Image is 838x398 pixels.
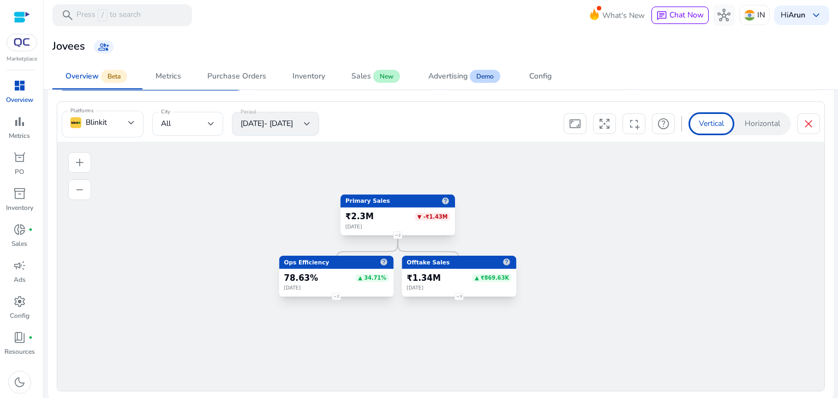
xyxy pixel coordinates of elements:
[757,5,765,25] p: IN
[788,10,805,20] b: Arun
[407,273,441,282] div: ₹1.34M
[470,70,500,83] span: Demo
[13,115,26,128] span: bar_chart
[241,108,256,116] mat-label: Period
[28,227,33,232] span: fiber_manual_record
[781,11,805,19] p: Hi
[73,156,86,169] span: add
[161,108,170,116] mat-label: City
[651,7,709,24] button: chatChat Now
[744,10,755,21] img: in.svg
[13,151,26,164] span: orders
[810,9,823,22] span: keyboard_arrow_down
[15,167,24,177] p: PO
[657,117,670,130] span: help
[292,73,325,80] div: Inventory
[502,256,511,268] i: help
[345,212,374,221] div: ₹2.3M
[6,95,33,105] p: Overview
[351,73,371,80] div: Sales
[13,223,26,236] span: donut_small
[284,285,301,291] span: [DATE]
[13,259,26,272] span: campaign
[284,259,330,266] span: Ops Efficiency
[669,10,704,20] span: Chat Now
[598,117,611,130] span: arrows_output
[11,239,27,249] p: Sales
[415,212,450,220] div: ▼ -₹1.43M
[10,311,29,321] p: Config
[656,10,667,21] span: chat
[9,131,30,141] p: Metrics
[745,118,780,129] p: Horizontal
[284,273,318,282] div: 78.63%
[207,73,266,80] div: Purchase Orders
[407,259,450,266] span: Offtake Sales
[13,376,26,389] span: dark_mode
[70,117,128,129] div: Blinkit
[717,9,731,22] span: hub
[94,40,113,53] a: group_add
[407,285,423,291] span: [DATE]
[73,183,86,196] span: check_indeterminate_small
[373,70,400,83] span: New
[28,335,33,340] span: fiber_manual_record
[13,331,26,344] span: book_4
[568,117,582,130] span: aspect_ratio
[98,41,109,52] span: group_add
[713,4,735,26] button: hub
[602,6,645,25] span: What's New
[345,195,450,207] div: Primary Sales
[356,274,389,281] div: ▲ 34.71%
[52,40,85,53] h3: Jovees
[13,79,26,92] span: dashboard
[529,73,552,80] div: Config
[428,73,468,80] div: Advertising
[13,187,26,200] span: inventory_2
[627,117,641,130] span: screenshot_region
[441,195,450,207] i: help
[12,38,32,47] img: QC-logo.svg
[699,118,724,129] p: Vertical
[380,256,388,268] i: help
[101,70,127,83] span: Beta
[98,9,107,21] span: /
[345,224,362,230] span: [DATE]
[70,107,93,114] mat-label: Platforms
[155,73,181,80] div: Metrics
[65,73,99,80] div: Overview
[13,295,26,308] span: settings
[472,274,512,281] div: ▲ ₹869.63K
[4,347,35,357] p: Resources
[14,275,26,285] p: Ads
[6,203,33,213] p: Inventory
[61,9,74,22] span: search
[161,118,171,129] span: All
[7,55,37,63] p: Marketplace
[76,9,141,21] p: Press to search
[802,117,815,130] span: close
